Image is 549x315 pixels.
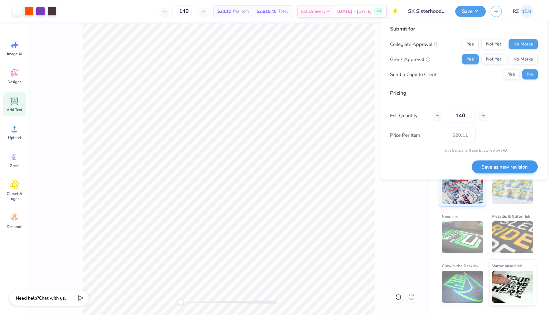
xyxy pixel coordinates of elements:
[509,39,538,49] button: No Marks
[403,5,450,18] input: Untitled Design
[445,108,476,123] input: – –
[462,54,479,65] button: Yes
[390,56,430,63] div: Greek Approval
[509,54,538,65] button: No Marks
[8,135,21,140] span: Upload
[455,6,486,17] button: Save
[390,25,538,33] div: Submit for
[503,69,520,80] button: Yes
[492,172,534,204] img: Puff Ink
[390,131,440,139] label: Price Per Item
[492,271,534,303] img: Water based Ink
[390,40,439,48] div: Collegiate Approval
[492,221,534,253] img: Metallic & Glitter Ink
[520,5,533,18] img: Rachel Zimmerman
[217,8,231,15] span: $20.11
[481,39,506,49] button: Not Yet
[492,262,522,269] span: Water based Ink
[7,51,22,57] span: Image AI
[257,8,276,15] span: $2,815.40
[442,221,483,253] img: Neon Ink
[16,295,39,301] strong: Need help?
[390,112,428,119] label: Est. Quantity
[278,8,288,15] span: Total
[390,89,538,97] div: Pricing
[513,8,519,15] span: RZ
[171,5,196,17] input: – –
[390,147,538,153] div: Customers will see this price on HQ.
[442,271,483,303] img: Glow in the Dark Ink
[376,9,382,13] span: Free
[522,69,538,80] button: No
[233,8,249,15] span: Per Item
[390,71,437,78] div: Send a Copy to Client
[481,54,506,65] button: Not Yet
[7,224,22,229] span: Decorate
[492,213,530,220] span: Metallic & Glitter Ink
[39,295,66,301] span: Chat with us.
[442,262,478,269] span: Glow in the Dark Ink
[462,39,479,49] button: Yes
[337,8,372,15] span: [DATE] - [DATE]
[4,191,25,201] span: Clipart & logos
[510,5,536,18] a: RZ
[442,172,483,204] img: Standard
[7,79,22,84] span: Designs
[301,8,326,15] span: Est. Delivery
[178,299,184,305] div: Accessibility label
[472,160,538,173] button: Save as new revision
[7,107,22,112] span: Add Text
[10,163,20,168] span: Greek
[442,213,457,220] span: Neon Ink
